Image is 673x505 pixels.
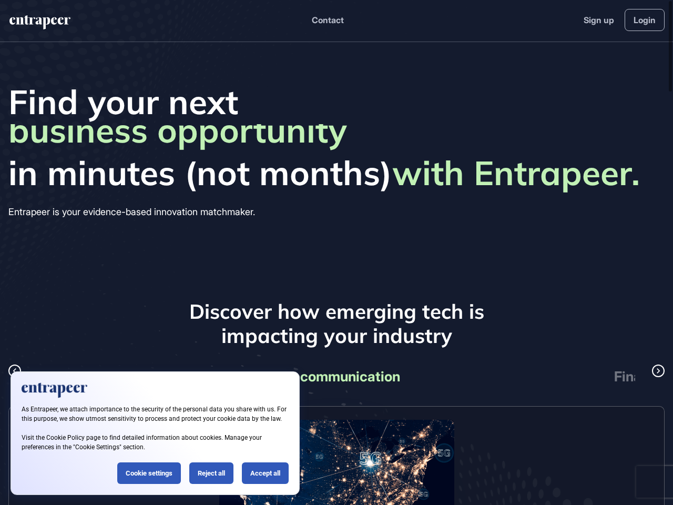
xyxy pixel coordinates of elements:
[392,151,640,194] strong: with Entrapeer.
[8,110,347,153] span: business opportunity
[312,13,344,27] button: Contact
[8,324,665,348] h3: impacting your industry
[189,365,484,389] div: Telecommunication
[584,14,614,26] a: Sign up
[8,299,665,324] h3: Discover how emerging tech is
[8,15,72,33] a: entrapeer-logo
[8,204,665,220] div: Entrapeer is your evidence-based innovation matchmaker.
[625,9,665,31] a: Login
[8,82,665,122] span: Find your next
[8,153,665,193] span: in minutes (not months)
